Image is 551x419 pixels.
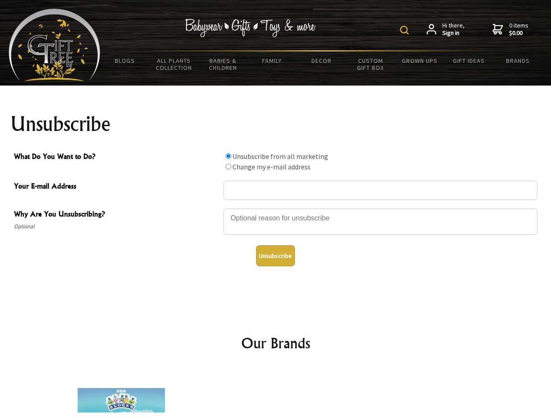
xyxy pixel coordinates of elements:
[346,52,395,77] a: Custom Gift Box
[400,26,409,34] img: product search
[442,29,465,37] strong: Sign in
[509,21,528,37] span: 0 items
[297,52,346,70] a: Decor
[427,22,465,37] a: Hi there,Sign in
[493,52,543,70] a: Brands
[14,181,219,193] span: Your E-mail Address
[226,153,231,159] input: What Do You Want to Do?
[10,113,541,134] h1: Unsubscribe
[444,52,493,70] a: Gift Ideas
[185,19,316,37] img: Babywear - Gifts - Toys & more
[100,52,150,70] a: BLOGS
[198,52,248,77] a: Babies & Children
[233,162,311,171] label: Change my e-mail address
[395,52,444,70] a: Grown Ups
[509,29,528,37] strong: $0.00
[14,151,219,164] span: What Do You Want to Do?
[493,22,528,37] a: 0 items$0.00
[233,152,328,161] label: Unsubscribe from all marketing
[17,333,534,354] h2: Our Brands
[9,9,100,81] img: Babyware - Gifts - Toys and more...
[442,22,465,37] span: Hi there,
[226,164,231,169] input: What Do You Want to Do?
[248,52,297,70] a: Family
[14,221,219,232] span: Optional
[223,181,537,200] input: Your E-mail Address
[223,209,537,235] textarea: Why Are You Unsubscribing?
[14,209,219,221] span: Why Are You Unsubscribing?
[256,245,295,266] button: Unsubscribe
[150,52,199,77] a: All Plants Collection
